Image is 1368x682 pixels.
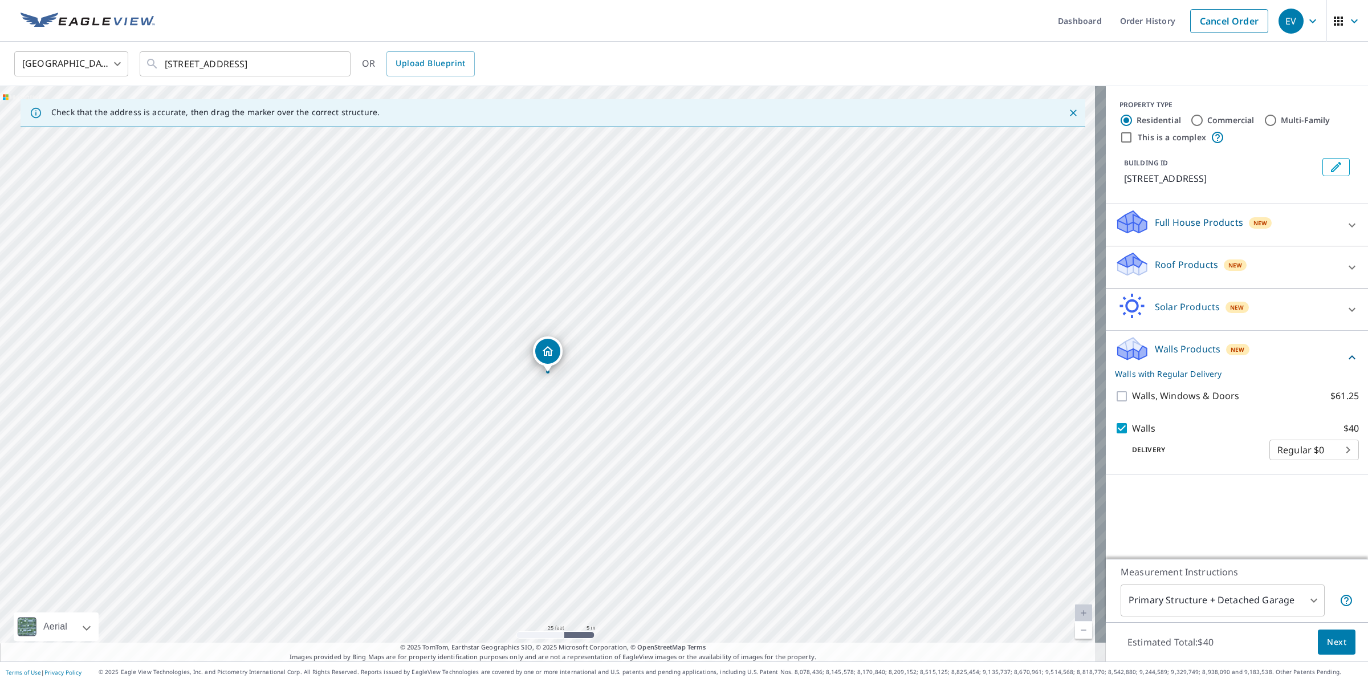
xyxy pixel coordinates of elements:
[1132,421,1155,436] p: Walls
[362,51,475,76] div: OR
[1281,115,1330,126] label: Multi-Family
[1121,565,1353,579] p: Measurement Instructions
[1207,115,1255,126] label: Commercial
[1231,345,1245,354] span: New
[1115,209,1359,241] div: Full House ProductsNew
[40,612,71,641] div: Aerial
[1253,218,1268,228] span: New
[1121,584,1325,616] div: Primary Structure + Detached Garage
[1318,630,1355,655] button: Next
[1115,445,1269,455] p: Delivery
[1075,604,1092,622] a: Current Level 20, Zoom In Disabled
[637,643,685,651] a: OpenStreetMap
[1339,594,1353,607] span: Your report will include the primary structure and a detached garage if one exists.
[1075,622,1092,639] a: Current Level 20, Zoom Out
[1137,115,1181,126] label: Residential
[386,51,474,76] a: Upload Blueprint
[21,13,155,30] img: EV Logo
[1066,105,1081,120] button: Close
[1155,216,1243,229] p: Full House Products
[1138,132,1206,143] label: This is a complex
[400,643,706,652] span: © 2025 TomTom, Earthstar Geographics SIO, © 2025 Microsoft Corporation, ©
[165,48,327,80] input: Search by address or latitude-longitude
[14,612,99,641] div: Aerial
[1124,172,1318,185] p: [STREET_ADDRESS]
[44,668,82,676] a: Privacy Policy
[1155,300,1220,314] p: Solar Products
[1230,303,1244,312] span: New
[1115,293,1359,326] div: Solar ProductsNew
[1115,368,1345,380] p: Walls with Regular Delivery
[51,107,380,117] p: Check that the address is accurate, then drag the marker over the correct structure.
[1155,342,1220,356] p: Walls Products
[533,336,563,372] div: Dropped pin, building 1, Residential property, 6027 THORNABY WAY NW CALGARY AB T2K5K7
[1343,421,1359,436] p: $40
[687,643,706,651] a: Terms
[6,668,41,676] a: Terms of Use
[1132,389,1239,403] p: Walls, Windows & Doors
[1322,158,1350,176] button: Edit building 1
[14,48,128,80] div: [GEOGRAPHIC_DATA]
[1115,335,1359,380] div: Walls ProductsNewWalls with Regular Delivery
[1228,261,1243,270] span: New
[1115,251,1359,283] div: Roof ProductsNew
[1279,9,1304,34] div: EV
[1124,158,1168,168] p: BUILDING ID
[99,668,1362,676] p: © 2025 Eagle View Technologies, Inc. and Pictometry International Corp. All Rights Reserved. Repo...
[1119,100,1354,110] div: PROPERTY TYPE
[1118,630,1223,655] p: Estimated Total: $40
[1190,9,1268,33] a: Cancel Order
[1155,258,1218,271] p: Roof Products
[1330,389,1359,403] p: $61.25
[1327,635,1346,649] span: Next
[1269,434,1359,466] div: Regular $0
[6,669,82,676] p: |
[396,56,465,71] span: Upload Blueprint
